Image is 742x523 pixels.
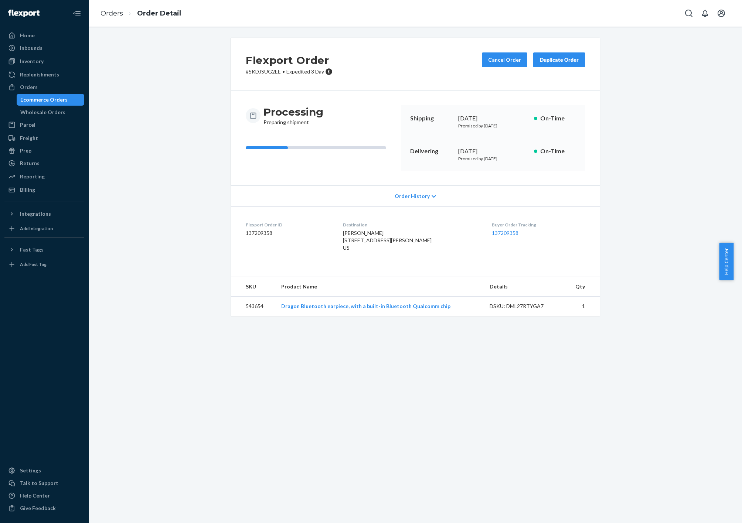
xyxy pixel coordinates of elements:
[20,210,51,218] div: Integrations
[17,94,85,106] a: Ecommerce Orders
[4,157,84,169] a: Returns
[4,132,84,144] a: Freight
[231,297,275,316] td: 543654
[540,114,576,123] p: On-Time
[4,171,84,182] a: Reporting
[20,109,65,116] div: Wholesale Orders
[4,259,84,270] a: Add Fast Tag
[4,81,84,93] a: Orders
[20,71,59,78] div: Replenishments
[20,492,50,499] div: Help Center
[246,229,331,237] dd: 137209358
[20,186,35,194] div: Billing
[492,222,585,228] dt: Buyer Order Tracking
[695,501,735,519] iframe: Opens a widget where you can chat to one of our agents
[458,123,528,129] p: Promised by [DATE]
[4,42,84,54] a: Inbounds
[4,223,84,235] a: Add Integration
[4,477,84,489] button: Talk to Support
[4,30,84,41] a: Home
[69,6,84,21] button: Close Navigation
[20,44,42,52] div: Inbounds
[20,173,45,180] div: Reporting
[263,105,323,119] h3: Processing
[20,58,44,65] div: Inventory
[20,246,44,253] div: Fast Tags
[4,490,84,502] a: Help Center
[20,121,35,129] div: Parcel
[20,134,38,142] div: Freight
[492,230,518,236] a: 137209358
[395,192,430,200] span: Order History
[714,6,729,21] button: Open account menu
[458,114,528,123] div: [DATE]
[20,225,53,232] div: Add Integration
[282,68,285,75] span: •
[20,160,40,167] div: Returns
[17,106,85,118] a: Wholesale Orders
[681,6,696,21] button: Open Search Box
[719,243,734,280] button: Help Center
[20,467,41,474] div: Settings
[4,465,84,476] a: Settings
[286,68,324,75] span: Expedited 3 Day
[540,147,576,155] p: On-Time
[4,502,84,514] button: Give Feedback
[20,83,38,91] div: Orders
[95,3,187,24] ol: breadcrumbs
[20,505,56,512] div: Give Feedback
[343,222,480,228] dt: Destination
[20,147,31,154] div: Prep
[565,277,600,297] th: Qty
[263,105,323,126] div: Preparing shipment
[246,222,331,228] dt: Flexport Order ID
[490,302,559,310] div: DSKU: DML27RTYGA7
[343,230,432,251] span: [PERSON_NAME] [STREET_ADDRESS][PERSON_NAME] US
[458,155,528,162] p: Promised by [DATE]
[4,208,84,220] button: Integrations
[8,10,40,17] img: Flexport logo
[698,6,712,21] button: Open notifications
[275,277,484,297] th: Product Name
[533,52,585,67] button: Duplicate Order
[101,9,123,17] a: Orders
[565,297,600,316] td: 1
[4,145,84,157] a: Prep
[540,56,579,64] div: Duplicate Order
[20,261,47,267] div: Add Fast Tag
[137,9,181,17] a: Order Detail
[246,68,333,75] p: # SKDJSUG2EE
[20,96,68,103] div: Ecommerce Orders
[4,55,84,67] a: Inventory
[4,119,84,131] a: Parcel
[482,52,527,67] button: Cancel Order
[4,244,84,256] button: Fast Tags
[4,184,84,196] a: Billing
[231,277,275,297] th: SKU
[458,147,528,155] div: [DATE]
[20,32,35,39] div: Home
[410,147,452,155] p: Delivering
[484,277,565,297] th: Details
[246,52,333,68] h2: Flexport Order
[410,114,452,123] p: Shipping
[4,69,84,81] a: Replenishments
[281,303,450,309] a: Dragon Bluetooth earpiece, with a built-in Bluetooth Qualcomm chip
[20,479,58,487] div: Talk to Support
